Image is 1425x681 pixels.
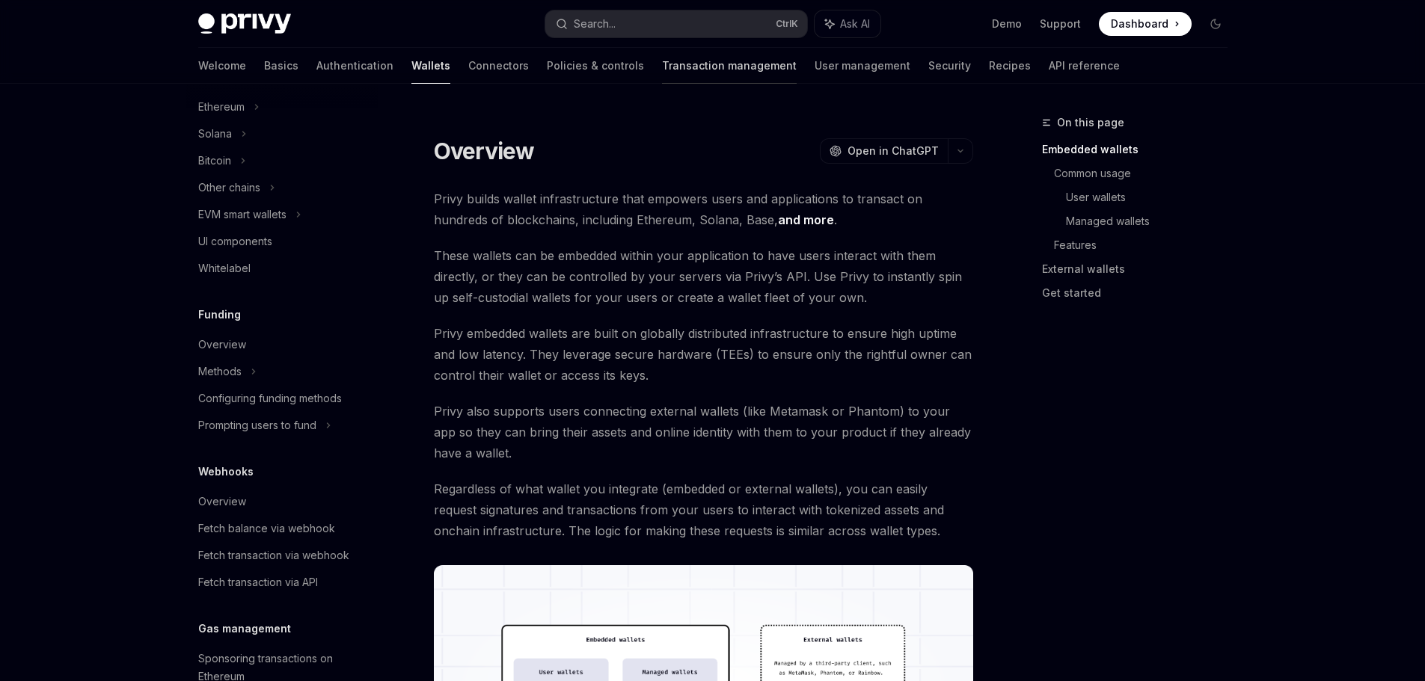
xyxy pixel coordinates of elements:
[776,18,798,30] span: Ctrl K
[434,478,973,541] span: Regardless of what wallet you integrate (embedded or external wallets), you can easily request si...
[820,138,948,164] button: Open in ChatGPT
[1042,138,1239,161] a: Embedded wallets
[989,48,1031,84] a: Recipes
[186,331,378,358] a: Overview
[992,16,1022,31] a: Demo
[778,212,834,228] a: and more
[186,228,378,255] a: UI components
[198,463,254,481] h5: Webhooks
[1099,12,1192,36] a: Dashboard
[1049,48,1120,84] a: API reference
[264,48,298,84] a: Basics
[198,546,349,564] div: Fetch transaction via webhook
[574,15,616,33] div: Search...
[198,206,286,224] div: EVM smart wallets
[198,13,291,34] img: dark logo
[815,10,880,37] button: Ask AI
[198,259,251,277] div: Whitelabel
[1066,209,1239,233] a: Managed wallets
[840,16,870,31] span: Ask AI
[198,363,242,380] div: Methods
[1054,161,1239,185] a: Common usage
[198,493,246,511] div: Overview
[1040,16,1081,31] a: Support
[198,179,260,197] div: Other chains
[1204,12,1228,36] button: Toggle dark mode
[545,10,807,37] button: Search...CtrlK
[1054,233,1239,257] a: Features
[186,569,378,596] a: Fetch transaction via API
[198,152,231,170] div: Bitcoin
[186,488,378,515] a: Overview
[547,48,644,84] a: Policies & controls
[186,542,378,569] a: Fetch transaction via webhook
[198,416,316,434] div: Prompting users to fund
[198,306,241,324] h5: Funding
[1066,185,1239,209] a: User wallets
[316,48,393,84] a: Authentication
[198,620,291,638] h5: Gas management
[198,48,246,84] a: Welcome
[186,255,378,282] a: Whitelabel
[815,48,910,84] a: User management
[1042,281,1239,305] a: Get started
[434,323,973,386] span: Privy embedded wallets are built on globally distributed infrastructure to ensure high uptime and...
[186,385,378,412] a: Configuring funding methods
[198,389,342,407] div: Configuring funding methods
[928,48,971,84] a: Security
[434,245,973,308] span: These wallets can be embedded within your application to have users interact with them directly, ...
[662,48,797,84] a: Transaction management
[198,573,318,591] div: Fetch transaction via API
[198,125,232,143] div: Solana
[1042,257,1239,281] a: External wallets
[434,188,973,230] span: Privy builds wallet infrastructure that empowers users and applications to transact on hundreds o...
[434,138,535,164] h1: Overview
[186,515,378,542] a: Fetch balance via webhook
[198,520,335,537] div: Fetch balance via webhook
[1111,16,1168,31] span: Dashboard
[198,336,246,354] div: Overview
[1057,114,1124,132] span: On this page
[434,401,973,463] span: Privy also supports users connecting external wallets (like Metamask or Phantom) to your app so t...
[468,48,529,84] a: Connectors
[411,48,450,84] a: Wallets
[198,232,272,250] div: UI components
[848,144,939,158] span: Open in ChatGPT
